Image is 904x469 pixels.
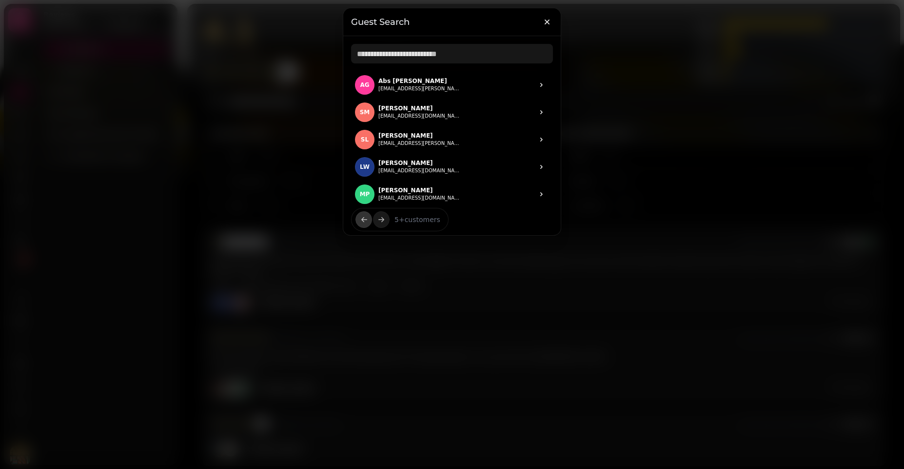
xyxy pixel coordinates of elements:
[378,112,461,120] button: [EMAIL_ADDRESS][DOMAIN_NAME]
[355,211,372,228] button: back
[378,186,461,194] p: [PERSON_NAME]
[351,153,553,181] a: L WLW[PERSON_NAME][EMAIL_ADDRESS][DOMAIN_NAME]
[351,181,553,208] a: M PMP[PERSON_NAME][EMAIL_ADDRESS][DOMAIN_NAME]
[361,136,369,143] span: SL
[351,71,553,99] a: A GAGAbs [PERSON_NAME][EMAIL_ADDRESS][PERSON_NAME][DOMAIN_NAME]
[360,82,369,88] span: AG
[360,163,370,170] span: LW
[351,99,553,126] a: S MSM[PERSON_NAME][EMAIL_ADDRESS][DOMAIN_NAME]
[378,194,461,202] button: [EMAIL_ADDRESS][DOMAIN_NAME]
[351,126,553,153] a: S LSL[PERSON_NAME][EMAIL_ADDRESS][PERSON_NAME][DOMAIN_NAME]
[378,159,461,167] p: [PERSON_NAME]
[360,191,370,198] span: MP
[387,215,440,224] p: 5 + customers
[360,109,370,116] span: SM
[351,16,553,28] h3: Guest Search
[378,104,461,112] p: [PERSON_NAME]
[378,140,461,147] button: [EMAIL_ADDRESS][PERSON_NAME][DOMAIN_NAME]
[378,77,461,85] p: Abs [PERSON_NAME]
[378,167,461,175] button: [EMAIL_ADDRESS][DOMAIN_NAME]
[378,85,461,93] button: [EMAIL_ADDRESS][PERSON_NAME][DOMAIN_NAME]
[378,132,461,140] p: [PERSON_NAME]
[373,211,390,228] button: next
